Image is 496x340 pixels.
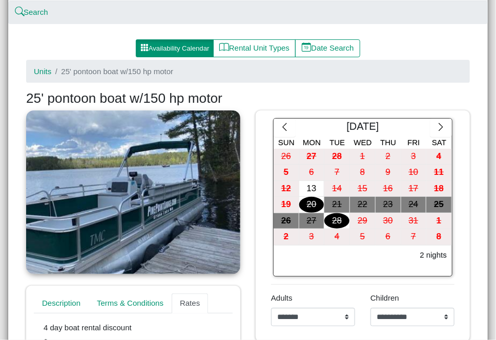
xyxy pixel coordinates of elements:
[324,149,350,165] button: 28
[299,165,325,181] button: 6
[401,181,426,197] div: 17
[324,181,350,197] button: 14
[401,165,427,181] button: 10
[376,149,401,165] div: 2
[295,39,360,58] button: calendar dateDate Search
[376,229,401,245] button: 6
[136,39,214,58] button: grid3x3 gap fillAvailability Calendar
[350,165,376,181] button: 8
[278,138,295,147] span: Sun
[274,165,299,180] div: 5
[426,229,451,245] div: 8
[219,42,229,52] svg: book
[299,229,324,245] div: 3
[274,181,299,197] div: 12
[350,213,376,230] button: 29
[426,197,452,213] button: 25
[401,213,427,230] button: 31
[271,293,293,302] span: Adults
[401,229,426,245] div: 7
[299,181,324,197] div: 13
[274,197,299,213] div: 19
[376,149,401,165] button: 2
[430,119,452,137] button: chevron right
[376,197,401,213] div: 23
[324,197,349,213] div: 21
[401,197,427,213] button: 24
[213,39,296,58] button: bookRental Unit Types
[376,165,401,180] div: 9
[140,43,149,52] svg: grid3x3 gap fill
[354,138,372,147] span: Wed
[426,165,452,181] button: 11
[324,165,350,181] button: 7
[350,149,376,165] button: 1
[44,323,223,332] h6: 4 day boat rental discount
[426,181,451,197] div: 18
[172,293,208,314] a: Rates
[299,181,325,197] button: 13
[26,90,470,107] h3: 25' pontoon boat w/150 hp motor
[401,213,426,229] div: 31
[274,181,299,197] button: 12
[426,165,451,180] div: 11
[299,213,324,229] div: 27
[324,213,350,230] button: 28
[274,197,299,213] button: 19
[324,165,349,180] div: 7
[426,149,451,165] div: 4
[370,293,399,302] span: Children
[401,149,427,165] button: 3
[376,213,401,229] div: 30
[432,138,446,147] span: Sat
[302,42,312,52] svg: calendar date
[61,67,173,76] span: 25' pontoon boat w/150 hp motor
[350,213,375,229] div: 29
[274,165,299,181] button: 5
[426,213,451,229] div: 1
[299,213,325,230] button: 27
[376,165,401,181] button: 9
[350,181,376,197] button: 15
[426,149,452,165] button: 4
[426,181,452,197] button: 18
[329,138,345,147] span: Tue
[274,119,296,137] button: chevron left
[376,213,401,230] button: 30
[324,181,349,197] div: 14
[350,197,376,213] button: 22
[274,229,299,245] div: 2
[401,181,427,197] button: 17
[34,67,51,76] a: Units
[299,229,325,245] button: 3
[274,149,299,165] button: 26
[303,138,321,147] span: Mon
[299,197,325,213] button: 20
[426,213,452,230] button: 1
[16,8,24,16] svg: search
[350,229,375,245] div: 5
[280,122,290,132] svg: chevron left
[16,8,48,16] a: searchSearch
[324,229,349,245] div: 4
[426,229,452,245] button: 8
[299,197,324,213] div: 20
[299,149,324,165] div: 27
[324,197,350,213] button: 21
[350,229,376,245] button: 5
[350,181,375,197] div: 15
[420,251,447,260] h6: 2 nights
[299,165,324,180] div: 6
[274,149,299,165] div: 26
[401,229,427,245] button: 7
[376,181,401,197] button: 16
[324,229,350,245] button: 4
[274,213,299,229] div: 26
[376,229,401,245] div: 6
[324,149,349,165] div: 28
